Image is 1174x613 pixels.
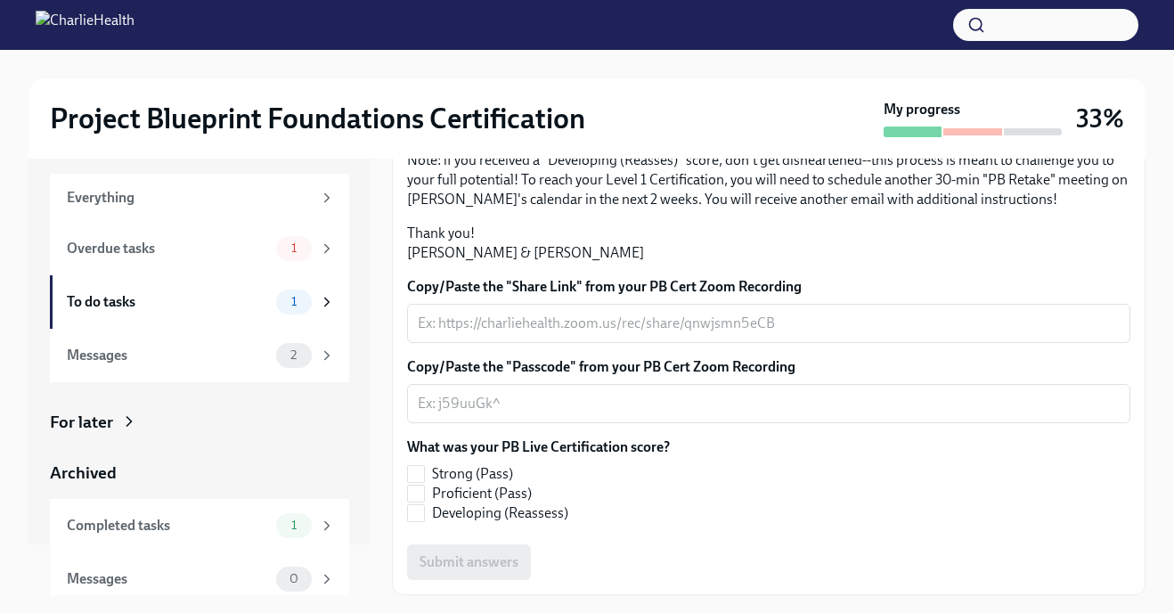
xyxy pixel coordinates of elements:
[50,329,349,382] a: Messages2
[36,11,135,39] img: CharlieHealth
[407,277,1130,297] label: Copy/Paste the "Share Link" from your PB Cert Zoom Recording
[50,411,349,434] a: For later
[432,464,513,484] span: Strong (Pass)
[50,552,349,606] a: Messages0
[407,437,670,457] label: What was your PB Live Certification score?
[67,346,269,365] div: Messages
[281,295,307,308] span: 1
[50,174,349,222] a: Everything
[432,484,532,503] span: Proficient (Pass)
[432,503,568,523] span: Developing (Reassess)
[280,348,307,362] span: 2
[67,292,269,312] div: To do tasks
[1076,102,1124,135] h3: 33%
[67,516,269,535] div: Completed tasks
[281,241,307,255] span: 1
[281,519,307,532] span: 1
[407,151,1130,209] p: Note: if you received a "Developing (Reasses)" score, don't get disheartened--this process is mea...
[50,101,585,136] h2: Project Blueprint Foundations Certification
[407,357,1130,377] label: Copy/Paste the "Passcode" from your PB Cert Zoom Recording
[67,188,312,208] div: Everything
[50,411,113,434] div: For later
[67,239,269,258] div: Overdue tasks
[50,275,349,329] a: To do tasks1
[50,499,349,552] a: Completed tasks1
[279,572,309,585] span: 0
[407,224,1130,263] p: Thank you! [PERSON_NAME] & [PERSON_NAME]
[50,462,349,485] a: Archived
[50,222,349,275] a: Overdue tasks1
[67,569,269,589] div: Messages
[884,100,960,119] strong: My progress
